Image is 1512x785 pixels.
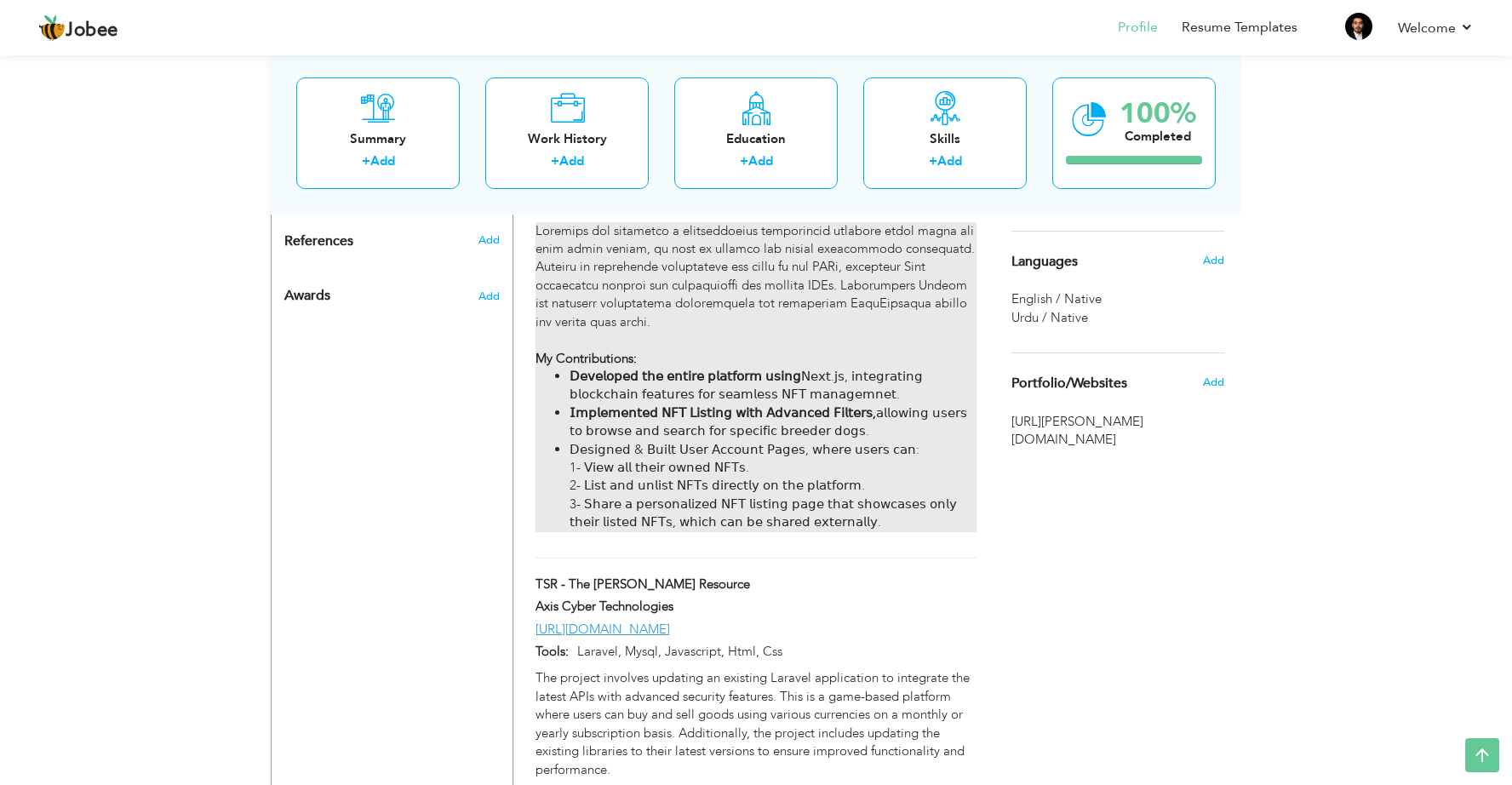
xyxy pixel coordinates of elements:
[478,289,500,304] span: Add
[877,129,1013,147] div: Skills
[937,152,962,169] a: Add
[551,152,559,170] label: +
[1011,309,1088,326] span: Urdu / Native
[1120,99,1196,127] div: 100%
[370,152,395,169] a: Add
[66,21,118,40] span: Jobee
[478,232,500,248] span: Add
[1203,253,1224,268] span: Add
[1011,231,1224,327] div: Show your familiar languages.
[570,368,976,404] li: 𝖭𝖾𝗑𝗍.𝗃𝗌, 𝗂𝗇𝗍𝖾𝗀𝗋𝖺𝗍𝗂𝗇𝗀 𝖻𝗅𝗈𝖼𝗄𝖼𝗁𝖺𝗂𝗇 𝖿𝖾𝖺𝗍𝗎𝗋𝖾𝗌 𝖿𝗈𝗋 𝗌𝖾𝖺𝗆𝗅𝖾𝗌𝗌 𝖭𝖥𝖳 𝗆𝖺𝗇𝖺𝗀𝖾𝗆𝗇𝖾𝗍.
[284,289,330,304] span: Awards
[535,350,637,367] strong: My Contributions:
[1203,375,1224,390] span: Add
[748,152,773,169] a: Add
[1011,255,1078,270] span: Languages
[272,232,513,259] div: Add the reference.
[362,152,370,170] label: +
[1345,13,1372,40] img: Profile Img
[1011,290,1102,307] span: English / Native
[1398,18,1474,38] a: Welcome
[570,404,976,441] li: 𝖺𝗅𝗅𝗈𝗐𝗂𝗇𝗀 𝗎𝗌𝖾𝗋𝗌 𝗍𝗈 𝖻𝗋𝗈𝗐𝗌𝖾 𝖺𝗇𝖽 𝗌𝖾𝖺𝗋𝖼𝗁 𝖿𝗈𝗋 𝗌𝗉𝖾𝖼𝗂𝖿𝗂𝖼 𝖻𝗋𝖾𝖾𝖽𝖾𝗋 𝖽𝗈𝗀𝗌.
[499,129,635,147] div: Work History
[929,152,937,170] label: +
[1182,18,1297,37] a: Resume Templates
[310,129,446,147] div: Summary
[570,441,976,532] li: 𝖣𝖾𝗌𝗂𝗀𝗇𝖾𝖽 & 𝖡𝗎𝗂𝗅𝗍 𝖴𝗌𝖾𝗋 𝖠𝖼𝖼𝗈𝗎𝗇𝗍 𝖯𝖺𝗀𝖾𝗌, 𝗐𝗁𝖾𝗋𝖾 𝗎𝗌𝖾𝗋𝗌 𝖼𝖺𝗇: 1- 𝖵𝗂𝖾𝗐 𝖺𝗅𝗅 𝗍𝗁𝖾𝗂𝗋 𝗈𝗐𝗇𝖾𝖽 𝖭𝖥𝖳𝗌. 2- 𝖫𝗂𝗌𝗍 𝖺𝗇𝖽 𝗎...
[535,222,976,532] div: Loremips dol sitametco a elitseddoeius temporincid utlabore etdol magna ali enim admin veniam, qu...
[1118,18,1158,37] a: Profile
[284,234,353,249] span: References
[272,272,513,312] div: Add the awards you’ve earned.
[569,643,976,661] p: Laravel, Mysql, Javascript, Html, Css
[38,14,118,42] a: Jobee
[535,669,976,779] div: The project involves updating an existing Laravel application to integrate the latest APIs with a...
[535,598,822,616] label: Axis Cyber Technologies
[570,368,801,385] strong: 𝖣𝖾𝗏𝖾𝗅𝗈𝗉𝖾𝖽 𝗍𝗁𝖾 𝖾𝗇𝗍𝗂𝗋𝖾 𝗉𝗅𝖺𝗍𝖿𝗈𝗋𝗆 𝗎𝗌𝗂𝗇𝗀
[535,576,822,593] label: TSR - The [PERSON_NAME] Resource
[570,404,873,421] strong: 𝖨𝗆𝗉𝗅𝖾𝗆𝖾𝗇𝗍𝖾𝖽 𝖭𝖥𝖳 𝖫𝗂𝗌𝗍𝗂𝗇𝗀 𝗐𝗂𝗍𝗁 𝖠𝖽𝗏𝖺𝗇𝖼𝖾𝖽 𝖥𝗂𝗅𝗍𝖾𝗋𝗌
[1011,376,1127,392] span: Portfolio/Websites
[38,14,66,42] img: jobee.io
[873,404,876,421] strong: ,
[999,353,1237,413] div: Share your links of online work
[1120,127,1196,145] div: Completed
[1011,413,1224,450] span: [URL][PERSON_NAME][DOMAIN_NAME]
[688,129,824,147] div: Education
[559,152,584,169] a: Add
[535,621,670,638] a: [URL][DOMAIN_NAME]
[535,643,569,661] label: Tools:
[740,152,748,170] label: +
